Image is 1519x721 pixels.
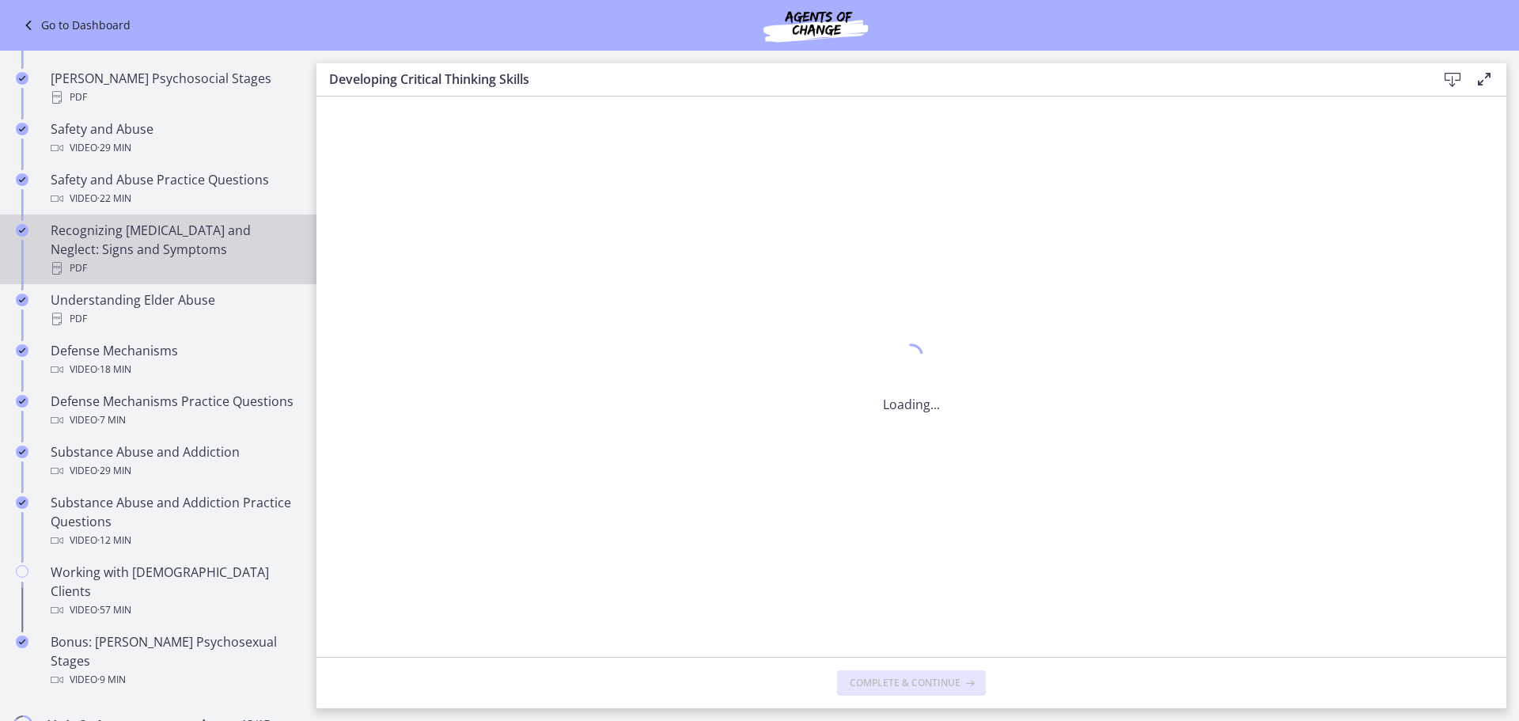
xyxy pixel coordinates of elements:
[837,670,986,696] button: Complete & continue
[16,224,28,237] i: Completed
[51,360,297,379] div: Video
[97,601,131,620] span: · 57 min
[19,16,131,35] a: Go to Dashboard
[51,493,297,550] div: Substance Abuse and Addiction Practice Questions
[883,395,940,414] p: Loading...
[97,139,131,157] span: · 29 min
[97,670,126,689] span: · 9 min
[51,221,297,278] div: Recognizing [MEDICAL_DATA] and Neglect: Signs and Symptoms
[16,636,28,648] i: Completed
[16,395,28,408] i: Completed
[850,677,960,689] span: Complete & continue
[51,170,297,208] div: Safety and Abuse Practice Questions
[16,173,28,186] i: Completed
[51,563,297,620] div: Working with [DEMOGRAPHIC_DATA] Clients
[51,341,297,379] div: Defense Mechanisms
[16,294,28,306] i: Completed
[721,6,911,44] img: Agents of Change Social Work Test Prep
[51,309,297,328] div: PDF
[16,123,28,135] i: Completed
[51,411,297,430] div: Video
[16,446,28,458] i: Completed
[16,72,28,85] i: Completed
[51,531,297,550] div: Video
[97,461,131,480] span: · 29 min
[97,189,131,208] span: · 22 min
[51,392,297,430] div: Defense Mechanisms Practice Questions
[51,88,297,107] div: PDF
[51,69,297,107] div: [PERSON_NAME] Psychosocial Stages
[16,344,28,357] i: Completed
[329,70,1411,89] h3: Developing Critical Thinking Skills
[883,340,940,376] div: 1
[51,442,297,480] div: Substance Abuse and Addiction
[51,290,297,328] div: Understanding Elder Abuse
[51,120,297,157] div: Safety and Abuse
[51,670,297,689] div: Video
[97,531,131,550] span: · 12 min
[51,632,297,689] div: Bonus: [PERSON_NAME] Psychosexual Stages
[51,601,297,620] div: Video
[97,360,131,379] span: · 18 min
[51,461,297,480] div: Video
[51,139,297,157] div: Video
[51,189,297,208] div: Video
[51,259,297,278] div: PDF
[97,411,126,430] span: · 7 min
[16,496,28,509] i: Completed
